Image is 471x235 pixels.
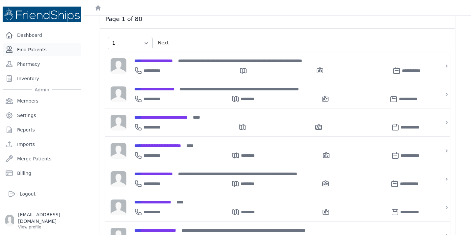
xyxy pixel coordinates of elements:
[3,167,81,180] a: Billing
[18,211,79,224] p: [EMAIL_ADDRESS][DOMAIN_NAME]
[3,152,81,165] a: Merge Patients
[18,224,79,230] p: View profile
[111,171,126,187] img: person-242608b1a05df3501eefc295dc1bc67a.jpg
[3,43,81,56] a: Find Patients
[111,86,126,102] img: person-242608b1a05df3501eefc295dc1bc67a.jpg
[5,211,79,230] a: [EMAIL_ADDRESS][DOMAIN_NAME] View profile
[111,200,126,215] img: person-242608b1a05df3501eefc295dc1bc67a.jpg
[5,187,79,200] a: Logout
[155,34,171,52] div: Next
[3,138,81,151] a: Imports
[111,143,126,159] img: person-242608b1a05df3501eefc295dc1bc67a.jpg
[105,15,450,23] h3: Page 1 of 80
[3,181,81,194] a: Organizations
[3,109,81,122] a: Settings
[3,123,81,136] a: Reports
[111,115,126,130] img: person-242608b1a05df3501eefc295dc1bc67a.jpg
[32,86,52,93] span: Admin
[3,94,81,107] a: Members
[3,29,81,42] a: Dashboard
[111,58,126,74] img: person-242608b1a05df3501eefc295dc1bc67a.jpg
[3,58,81,71] a: Pharmacy
[3,7,81,22] img: Medical Missions EMR
[3,72,81,85] a: Inventory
